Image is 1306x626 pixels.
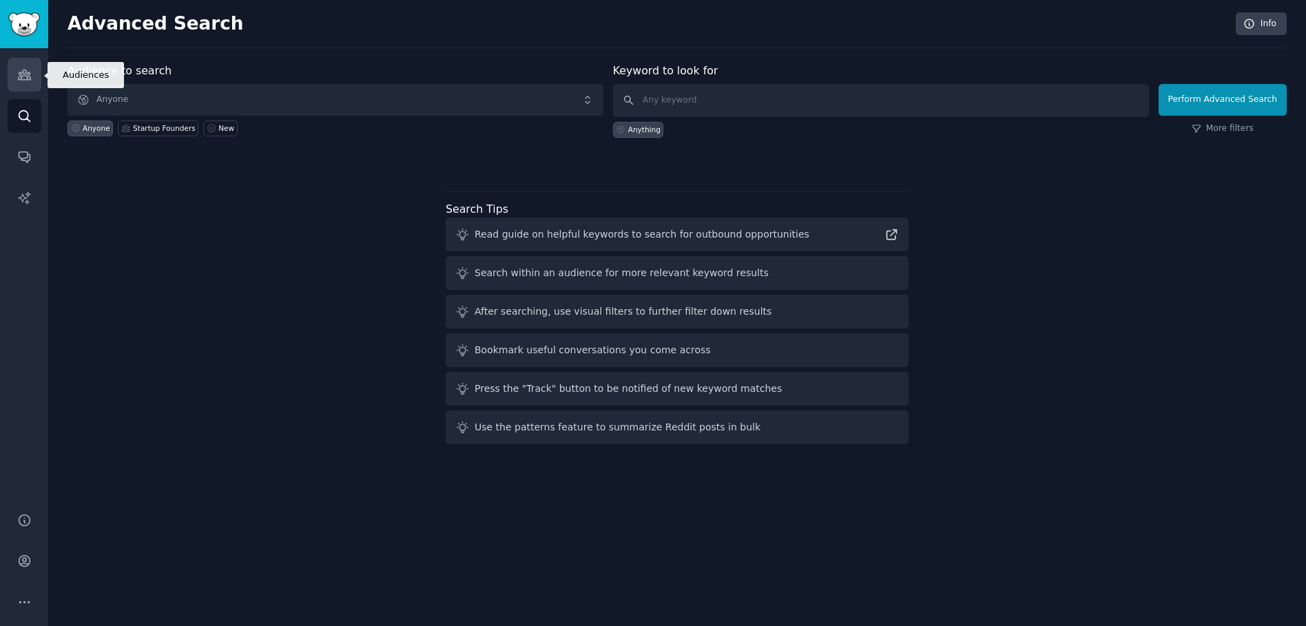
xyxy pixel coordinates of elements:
div: Anything [628,125,661,134]
div: Press the "Track" button to be notified of new keyword matches [475,382,782,396]
div: After searching, use visual filters to further filter down results [475,304,771,319]
img: GummySearch logo [8,12,40,36]
button: Anyone [68,84,603,116]
div: Startup Founders [133,123,196,133]
div: Use the patterns feature to summarize Reddit posts in bulk [475,420,760,435]
div: New [218,123,234,133]
div: Read guide on helpful keywords to search for outbound opportunities [475,227,809,242]
a: New [203,121,237,136]
div: Search within an audience for more relevant keyword results [475,266,769,280]
h2: Advanced Search [68,13,1228,35]
a: More filters [1192,123,1254,135]
div: Bookmark useful conversations you come across [475,343,711,357]
label: Keyword to look for [613,64,718,77]
button: Perform Advanced Search [1159,84,1287,116]
div: Anyone [83,123,110,133]
input: Any keyword [613,84,1149,117]
a: Info [1236,12,1287,36]
label: Audience to search [68,64,172,77]
label: Search Tips [446,202,508,216]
